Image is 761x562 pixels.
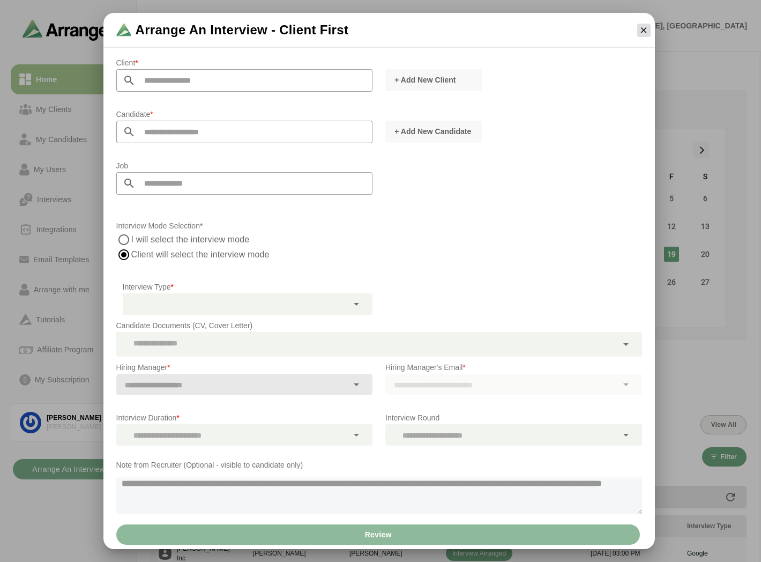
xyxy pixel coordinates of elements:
p: Interview Type [123,280,373,293]
p: Interview Duration [116,411,373,424]
button: + Add New Candidate [385,121,482,143]
p: Job [116,159,373,172]
label: Client will select the interview mode [131,247,320,262]
span: + Add New Candidate [394,126,471,137]
p: Candidate Documents (CV, Cover Letter) [116,319,642,332]
p: Candidate [116,108,373,121]
span: + Add New Client [394,75,456,85]
p: Hiring Manager [116,361,373,374]
span: Arrange an Interview - Client First [136,21,349,39]
p: Client [116,56,373,69]
p: Interview Mode Selection* [116,219,642,232]
p: Hiring Manager's Email [385,361,642,374]
label: I will select the interview mode [131,232,250,247]
p: Interview Round [385,411,642,424]
button: + Add New Client [385,69,482,91]
p: Note from Recruiter (Optional - visible to candidate only) [116,459,642,471]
